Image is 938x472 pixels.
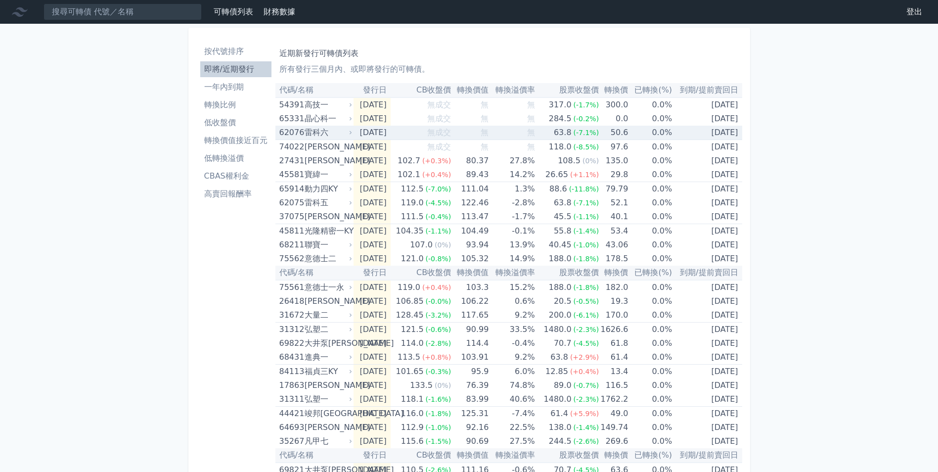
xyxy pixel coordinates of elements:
div: 31312 [279,323,302,336]
div: 128.45 [394,308,426,322]
td: [DATE] [354,294,390,308]
li: 即將/近期發行 [200,63,271,75]
div: 62076 [279,126,302,140]
td: [DATE] [354,392,390,407]
th: 轉換價值 [451,83,489,97]
h1: 近期新發行可轉債列表 [279,47,738,59]
span: 無成交 [427,100,451,109]
span: 無 [527,142,535,151]
td: [DATE] [354,407,390,421]
td: 103.3 [451,280,489,294]
td: [DATE] [672,350,742,365]
td: 103.91 [451,350,489,365]
div: 75562 [279,252,302,266]
td: 9.2% [489,308,535,323]
span: (-1.0%) [574,241,599,249]
div: 寶緯一 [305,168,350,182]
div: 大井泵[PERSON_NAME] [305,336,350,350]
span: (-4.5%) [574,339,599,347]
td: 116.5 [599,378,628,392]
span: (+0.4%) [570,368,599,376]
span: (-2.8%) [426,339,451,347]
td: 104.49 [451,224,489,238]
div: 聯寶一 [305,238,350,252]
td: [DATE] [672,97,742,112]
td: 0.0% [628,323,672,337]
td: [DATE] [672,112,742,126]
td: 0.0% [628,168,672,182]
span: (-2.3%) [574,326,599,333]
td: [DATE] [672,280,742,294]
span: 無 [481,100,489,109]
td: [DATE] [672,196,742,210]
div: 65914 [279,182,302,196]
span: (-8.5%) [574,143,599,151]
span: (-1.1%) [574,213,599,221]
td: [DATE] [354,210,390,224]
div: 弘塑二 [305,323,350,336]
span: (-0.4%) [426,213,451,221]
td: 170.0 [599,308,628,323]
div: 光隆精密一KY [305,224,350,238]
div: 63.8 [548,350,570,364]
span: (-1.8%) [574,255,599,263]
div: 大量二 [305,308,350,322]
span: 無成交 [427,142,451,151]
span: (-11.8%) [569,185,599,193]
td: [DATE] [672,407,742,421]
a: 轉換價值接近百元 [200,133,271,148]
th: 轉換溢價率 [489,83,535,97]
div: 119.0 [396,281,422,294]
td: 83.99 [451,392,489,407]
td: [DATE] [354,140,390,154]
th: CB收盤價 [391,266,451,280]
a: 低收盤價 [200,115,271,131]
td: [DATE] [672,365,742,379]
span: (0%) [582,157,599,165]
span: (-0.8%) [426,255,451,263]
td: 89.43 [451,168,489,182]
span: (-1.8%) [574,283,599,291]
div: 119.0 [399,196,426,210]
a: 一年內到期 [200,79,271,95]
td: [DATE] [354,336,390,350]
td: 27.8% [489,154,535,168]
li: 轉換比例 [200,99,271,111]
td: 52.1 [599,196,628,210]
div: 84113 [279,365,302,378]
div: 45581 [279,168,302,182]
div: 雷科六 [305,126,350,140]
input: 搜尋可轉債 代號／名稱 [44,3,202,20]
th: CB收盤價 [391,83,451,97]
td: -1.7% [489,210,535,224]
li: 轉換價值接近百元 [200,135,271,146]
div: 108.5 [556,154,582,168]
div: 31672 [279,308,302,322]
th: 轉換價 [599,266,628,280]
div: [PERSON_NAME] [305,154,350,168]
span: (-1.4%) [574,227,599,235]
div: 竣邦[GEOGRAPHIC_DATA] [305,407,350,421]
span: (-0.0%) [426,297,451,305]
div: 118.1 [399,392,426,406]
span: 無 [481,114,489,123]
div: 112.5 [399,182,426,196]
td: 0.0% [628,392,672,407]
span: (+0.4%) [422,283,451,291]
div: 317.0 [547,98,574,112]
td: [DATE] [672,210,742,224]
div: 75561 [279,281,302,294]
th: 已轉換(%) [628,266,672,280]
div: 121.5 [399,323,426,336]
span: (-3.2%) [426,311,451,319]
td: 6.0% [489,365,535,379]
td: 80.37 [451,154,489,168]
td: 79.79 [599,182,628,196]
div: [PERSON_NAME] [305,140,350,154]
span: 無成交 [427,114,451,123]
td: 114.4 [451,336,489,350]
td: [DATE] [354,280,390,294]
td: 15.2% [489,280,535,294]
td: 0.0% [628,294,672,308]
a: 低轉換溢價 [200,150,271,166]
